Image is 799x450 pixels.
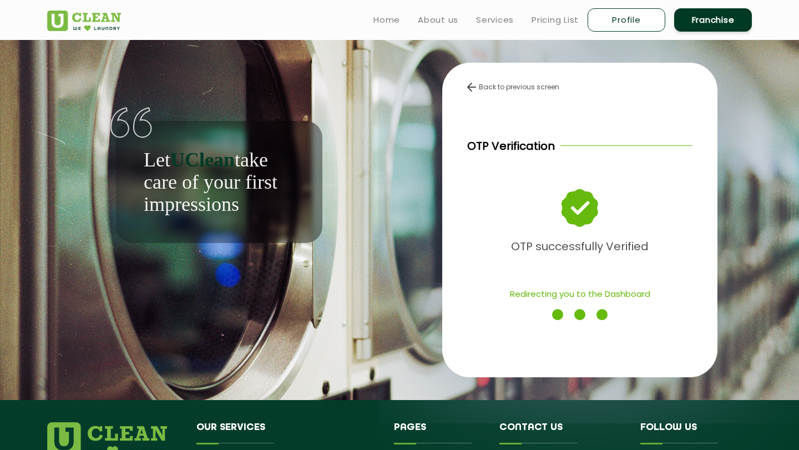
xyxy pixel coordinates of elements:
[144,149,295,215] p: Let take care of your first impressions
[467,83,476,92] img: back-arrow.svg
[511,239,649,254] b: OTP successfully Verified
[562,189,598,227] img: success
[467,82,692,92] div: Back to previous screen
[418,13,458,27] a: About us
[467,138,555,154] p: OTP Verification
[674,8,752,32] a: Franchise
[588,8,665,32] a: Profile
[373,13,400,27] a: Home
[47,11,121,31] img: UClean Laundry and Dry Cleaning
[532,13,579,27] a: Pricing List
[467,284,692,304] p: Redirecting you to the Dashboard
[196,422,377,443] h4: Our Services
[110,107,152,138] img: quote-img
[476,13,514,27] a: Services
[394,422,483,443] h4: Pages
[499,422,624,443] h4: Contact us
[170,149,235,171] b: UClean
[640,422,738,443] h4: Follow us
